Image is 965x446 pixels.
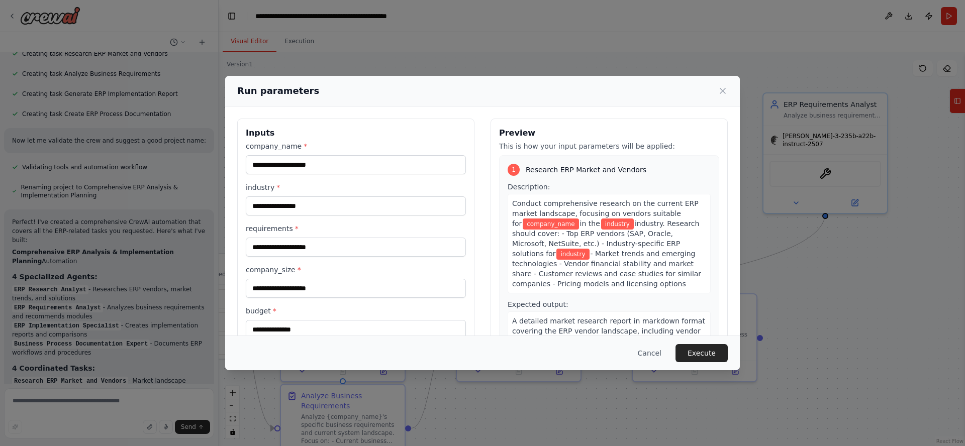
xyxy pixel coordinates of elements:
[508,164,520,176] div: 1
[246,265,466,275] label: company_size
[499,141,719,151] p: This is how your input parameters will be applied:
[556,249,589,260] span: Variable: industry
[246,127,466,139] h3: Inputs
[601,218,634,230] span: Variable: industry
[246,182,466,192] label: industry
[246,141,466,151] label: company_name
[499,127,719,139] h3: Preview
[246,224,466,234] label: requirements
[675,344,728,362] button: Execute
[523,218,578,230] span: Variable: company_name
[508,300,568,308] span: Expected output:
[512,317,705,355] span: A detailed market research report in markdown format covering the ERP vendor landscape, including...
[512,199,699,228] span: Conduct comprehensive research on the current ERP market landscape, focusing on vendors suitable for
[512,250,701,288] span: - Market trends and emerging technologies - Vendor financial stability and market share - Custome...
[526,165,646,175] span: Research ERP Market and Vendors
[246,306,466,316] label: budget
[580,219,600,228] span: in the
[237,84,319,98] h2: Run parameters
[508,183,550,191] span: Description:
[512,219,699,258] span: industry. Research should cover: - Top ERP vendors (SAP, Oracle, Microsoft, NetSuite, etc.) - Ind...
[630,344,669,362] button: Cancel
